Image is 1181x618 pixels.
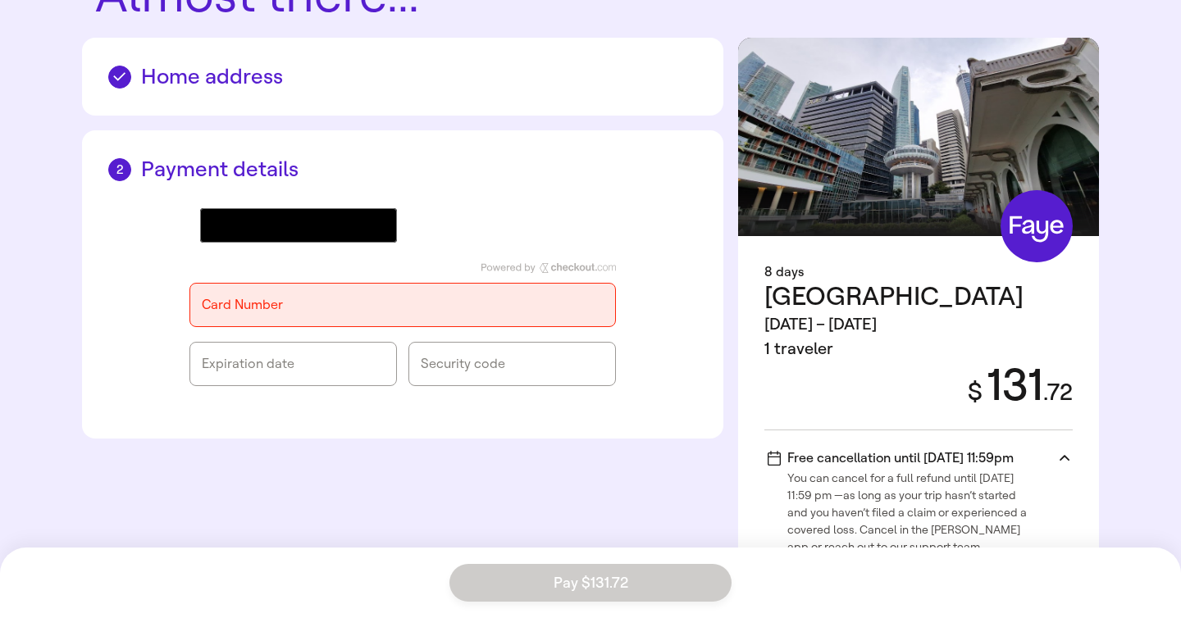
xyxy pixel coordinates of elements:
iframe: checkout-frames-expiryDate [202,362,385,379]
div: [DATE] – [DATE] [764,312,1024,337]
span: Pay $131.72 [554,575,628,590]
button: Pay $131.72 [449,564,732,602]
span: You can cancel for a full refund until [DATE] 11:59 pm —as long as your trip hasn’t started and y... [787,466,1034,556]
div: 1 traveler [764,337,1024,361]
span: . 72 [1043,379,1073,406]
h2: Payment details [108,157,697,182]
button: Google Pay [200,208,397,243]
iframe: PayPal-paypal [408,208,605,243]
div: 8 days [764,262,1073,282]
h2: Home address [108,64,697,89]
span: Free cancellation until [DATE] 11:59pm [768,450,1014,466]
span: [GEOGRAPHIC_DATA] [764,281,1024,311]
span: $ [968,377,983,407]
iframe: checkout-frames-cvv [421,362,604,379]
iframe: checkout-frames-cardNumber [202,303,604,320]
div: 131 [948,361,1073,410]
